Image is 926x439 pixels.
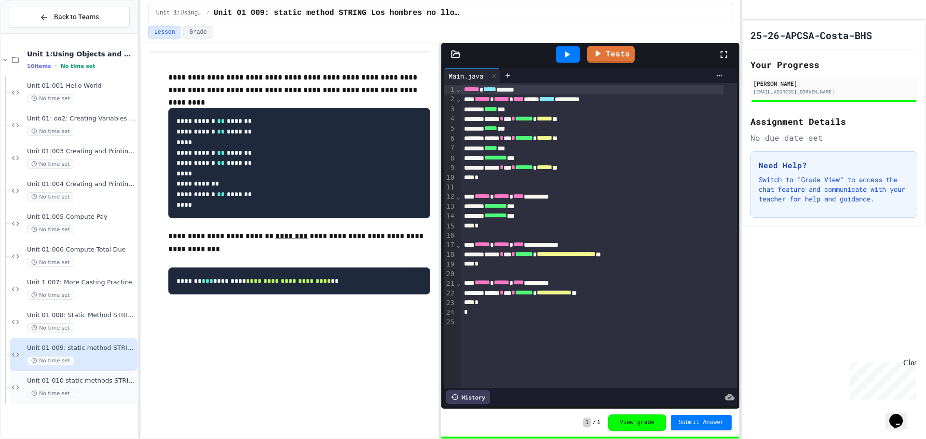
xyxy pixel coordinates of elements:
[444,222,456,231] div: 15
[214,7,461,19] span: Unit 01 009: static method STRING Los hombres no lloran
[456,241,461,249] span: Fold line
[583,418,590,427] span: 1
[27,377,136,385] span: Unit 01 010 static methods STRING BANNERS
[27,115,136,123] span: Unit 01: oo2: Creating Variables and Printing
[27,63,51,69] span: 10 items
[446,390,490,404] div: History
[753,79,914,88] div: [PERSON_NAME]
[61,63,95,69] span: No time set
[759,175,909,204] p: Switch to "Grade View" to access the chat feature and communicate with your teacher for help and ...
[27,323,74,333] span: No time set
[27,291,74,300] span: No time set
[456,279,461,287] span: Fold line
[444,154,456,163] div: 8
[54,12,99,22] span: Back to Teams
[444,298,456,308] div: 23
[27,344,136,352] span: Unit 01 009: static method STRING Los hombres no lloran
[148,26,181,39] button: Lesson
[456,193,461,200] span: Fold line
[27,147,136,156] span: Unit 01:003 Creating and Printing Variables 3
[750,58,917,71] h2: Your Progress
[27,258,74,267] span: No time set
[444,289,456,298] div: 22
[597,419,600,426] span: 1
[444,318,456,327] div: 25
[456,85,461,93] span: Fold line
[444,192,456,201] div: 12
[671,415,732,430] button: Submit Answer
[753,88,914,95] div: [EMAIL_ADDRESS][DOMAIN_NAME]
[444,134,456,144] div: 6
[608,414,666,431] button: View grade
[444,250,456,260] div: 18
[27,389,74,398] span: No time set
[679,419,724,426] span: Submit Answer
[444,71,488,81] div: Main.java
[27,127,74,136] span: No time set
[4,4,67,61] div: Chat with us now!Close
[444,124,456,133] div: 5
[444,114,456,124] div: 4
[27,279,136,287] span: Unit 1 007: More Casting Practice
[444,85,456,94] div: 1
[27,225,74,234] span: No time set
[444,144,456,153] div: 7
[885,400,916,429] iframe: chat widget
[444,212,456,221] div: 14
[27,311,136,319] span: Unit 01 008: Static Method STRING Ex 1.12 Fight Song
[156,9,203,17] span: Unit 1:Using Objects and Methods
[444,68,500,83] div: Main.java
[27,82,136,90] span: Unit 01:001 Hello World
[444,308,456,318] div: 24
[750,132,917,144] div: No due date set
[27,356,74,365] span: No time set
[593,419,596,426] span: /
[444,279,456,289] div: 21
[750,115,917,128] h2: Assignment Details
[444,240,456,250] div: 17
[27,160,74,169] span: No time set
[444,269,456,279] div: 20
[444,94,456,104] div: 2
[444,105,456,114] div: 3
[27,192,74,201] span: No time set
[27,246,136,254] span: Unit 01:006 Compute Total Due
[456,95,461,103] span: Fold line
[444,231,456,240] div: 16
[587,46,635,63] a: Tests
[27,213,136,221] span: Unit 01:005 Compute Pay
[27,180,136,188] span: Unit 01:004 Creating and Printing Variables 5
[444,173,456,183] div: 10
[759,160,909,171] h3: Need Help?
[846,359,916,399] iframe: chat widget
[444,183,456,192] div: 11
[444,202,456,212] div: 13
[444,260,456,269] div: 19
[750,28,872,42] h1: 25-26-APCSA-Costa-BHS
[27,50,136,58] span: Unit 1:Using Objects and Methods
[9,7,130,27] button: Back to Teams
[444,163,456,173] div: 9
[27,94,74,103] span: No time set
[206,9,210,17] span: /
[55,62,57,70] span: •
[183,26,213,39] button: Grade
